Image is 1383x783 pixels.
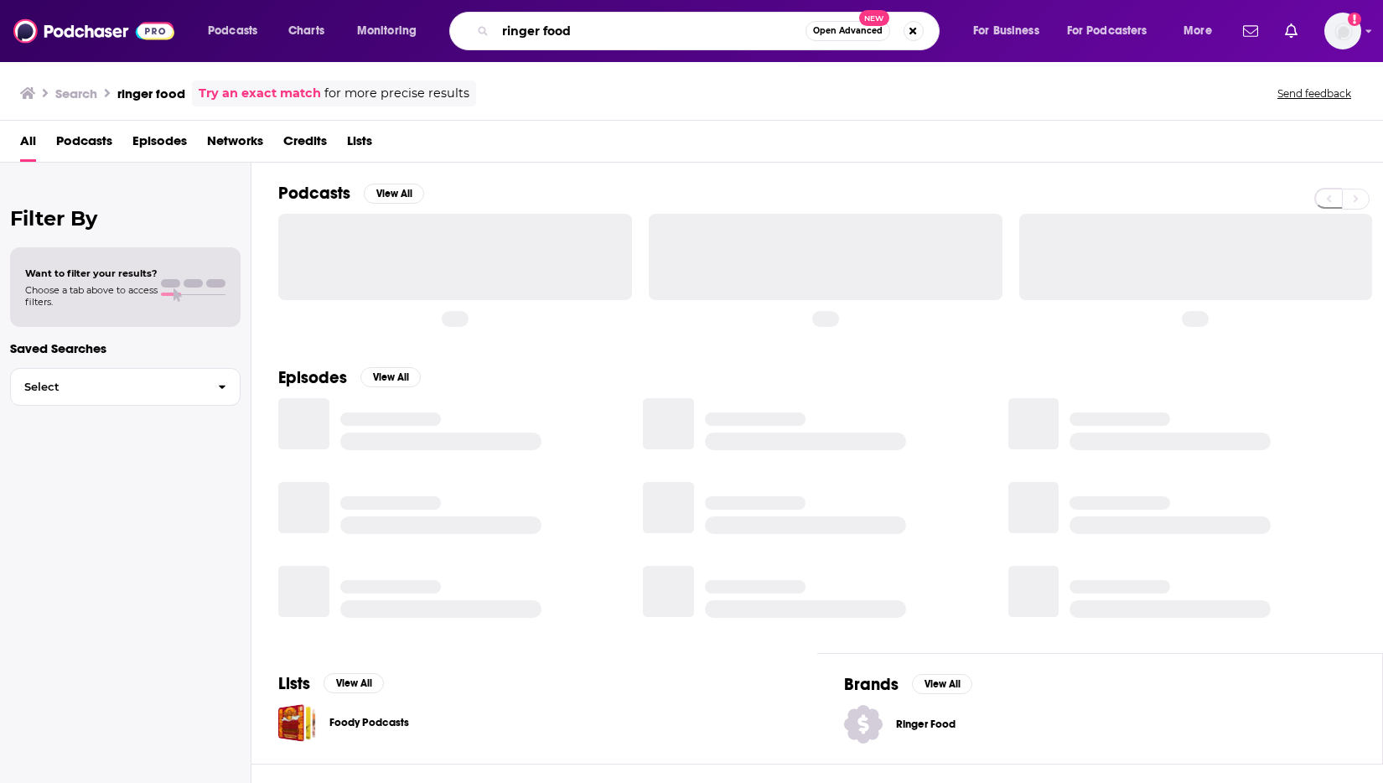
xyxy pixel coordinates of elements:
[805,21,890,41] button: Open AdvancedNew
[10,368,241,406] button: Select
[345,18,438,44] button: open menu
[961,18,1060,44] button: open menu
[465,12,956,50] div: Search podcasts, credits, & more...
[1324,13,1361,49] img: User Profile
[912,674,972,694] button: View All
[329,713,409,732] a: Foody Podcasts
[1272,86,1356,101] button: Send feedback
[1067,19,1147,43] span: For Podcasters
[25,284,158,308] span: Choose a tab above to access filters.
[1236,17,1265,45] a: Show notifications dropdown
[278,673,384,694] a: ListsView All
[364,184,424,204] button: View All
[1324,13,1361,49] button: Show profile menu
[117,86,185,101] h3: ringer food
[1278,17,1304,45] a: Show notifications dropdown
[347,127,372,162] a: Lists
[1172,18,1233,44] button: open menu
[357,19,417,43] span: Monitoring
[277,18,334,44] a: Charts
[896,718,995,731] span: Ringer Food
[278,183,350,204] h2: Podcasts
[1184,19,1212,43] span: More
[10,206,241,231] h2: Filter By
[207,127,263,162] a: Networks
[495,18,805,44] input: Search podcasts, credits, & more...
[844,674,899,695] h2: Brands
[813,27,883,35] span: Open Advanced
[278,367,347,388] h2: Episodes
[278,673,310,694] h2: Lists
[844,674,972,695] a: BrandsView All
[324,84,469,103] span: for more precise results
[859,10,889,26] span: New
[844,705,1355,744] a: Ringer Food
[360,367,421,387] button: View All
[208,19,257,43] span: Podcasts
[20,127,36,162] a: All
[25,267,158,279] span: Want to filter your results?
[278,367,421,388] a: EpisodesView All
[973,19,1039,43] span: For Business
[278,704,316,742] a: Foody Podcasts
[1348,13,1361,26] svg: Add a profile image
[56,127,112,162] a: Podcasts
[288,19,324,43] span: Charts
[196,18,279,44] button: open menu
[55,86,97,101] h3: Search
[199,84,321,103] a: Try an exact match
[10,340,241,356] p: Saved Searches
[132,127,187,162] a: Episodes
[11,381,205,392] span: Select
[278,183,424,204] a: PodcastsView All
[13,15,174,47] img: Podchaser - Follow, Share and Rate Podcasts
[324,673,384,693] button: View All
[1324,13,1361,49] span: Logged in as rowan.sullivan
[283,127,327,162] a: Credits
[1056,18,1172,44] button: open menu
